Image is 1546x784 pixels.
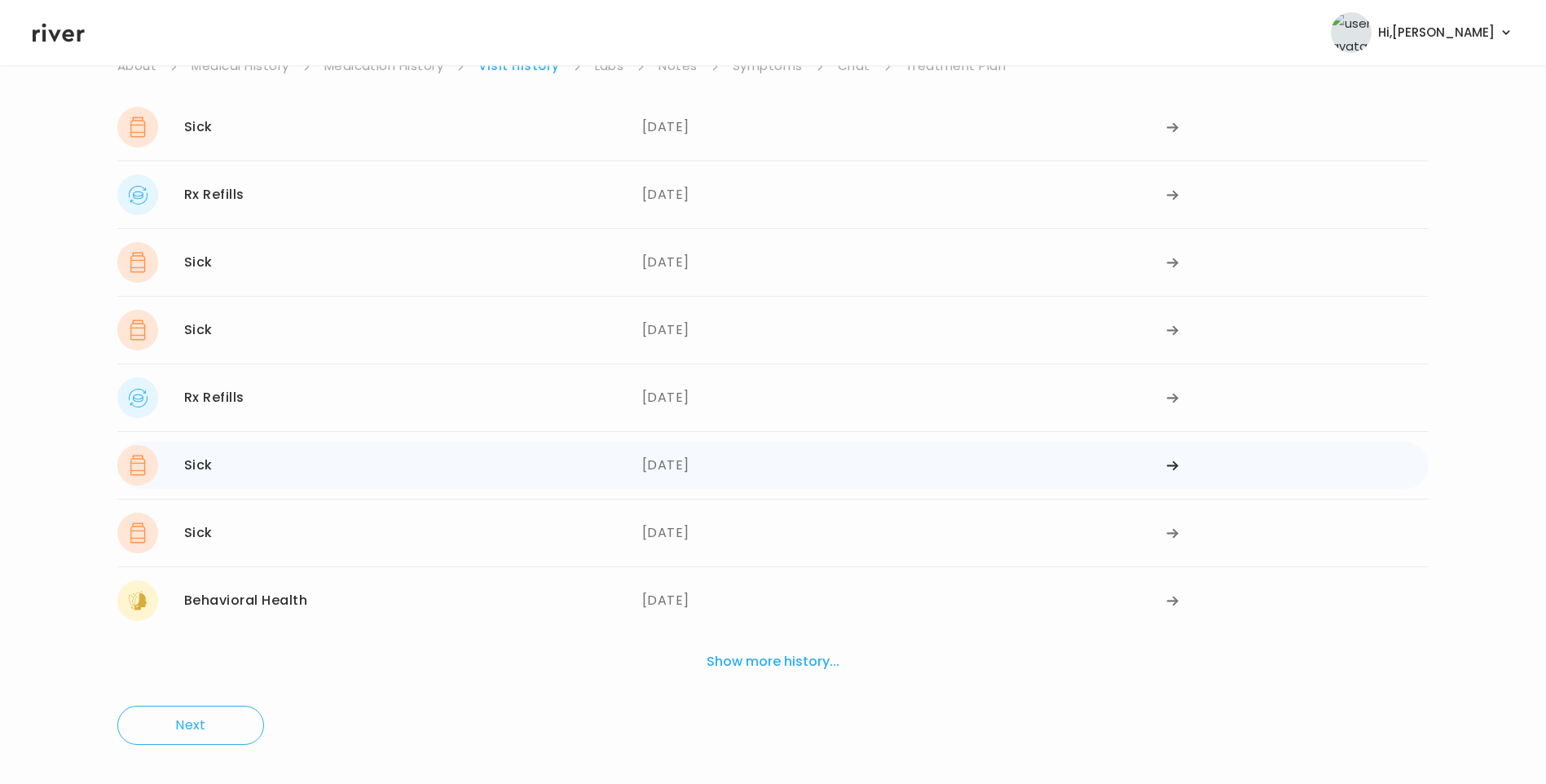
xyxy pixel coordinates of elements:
[642,242,1167,283] div: [DATE]
[117,55,156,77] a: About
[905,55,1006,77] a: Treatment Plan
[184,454,213,477] div: Sick
[642,310,1167,350] div: [DATE]
[700,644,846,680] button: Show more history...
[192,55,288,77] a: Medical History
[184,251,213,274] div: Sick
[184,116,213,139] div: Sick
[184,522,213,544] div: Sick
[184,589,307,612] div: Behavioral Health
[478,55,559,77] a: Visit History
[117,706,264,745] button: Next
[184,386,244,409] div: Rx Refills
[642,445,1167,486] div: [DATE]
[1378,21,1495,44] span: Hi, [PERSON_NAME]
[642,513,1167,553] div: [DATE]
[838,55,870,77] a: Chat
[595,55,624,77] a: Labs
[658,55,697,77] a: Notes
[324,55,444,77] a: Medication History
[642,377,1167,418] div: [DATE]
[1331,12,1513,53] button: user avatarHi,[PERSON_NAME]
[184,319,213,341] div: Sick
[733,55,803,77] a: Symptoms
[642,107,1167,148] div: [DATE]
[1331,12,1372,53] img: user avatar
[642,580,1167,621] div: [DATE]
[184,183,244,206] div: Rx Refills
[642,174,1167,215] div: [DATE]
